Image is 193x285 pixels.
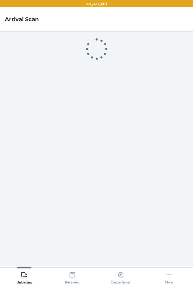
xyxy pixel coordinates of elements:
button: Receiving [48,267,97,284]
div: More [165,269,173,284]
div: Create Ticket [111,269,130,284]
button: Create Ticket [97,267,145,284]
div: Receiving [65,269,80,284]
div: Unloading [17,269,32,284]
h4: Arrival Scan [5,15,39,23]
p: SFL_ATL_001 [86,1,107,7]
